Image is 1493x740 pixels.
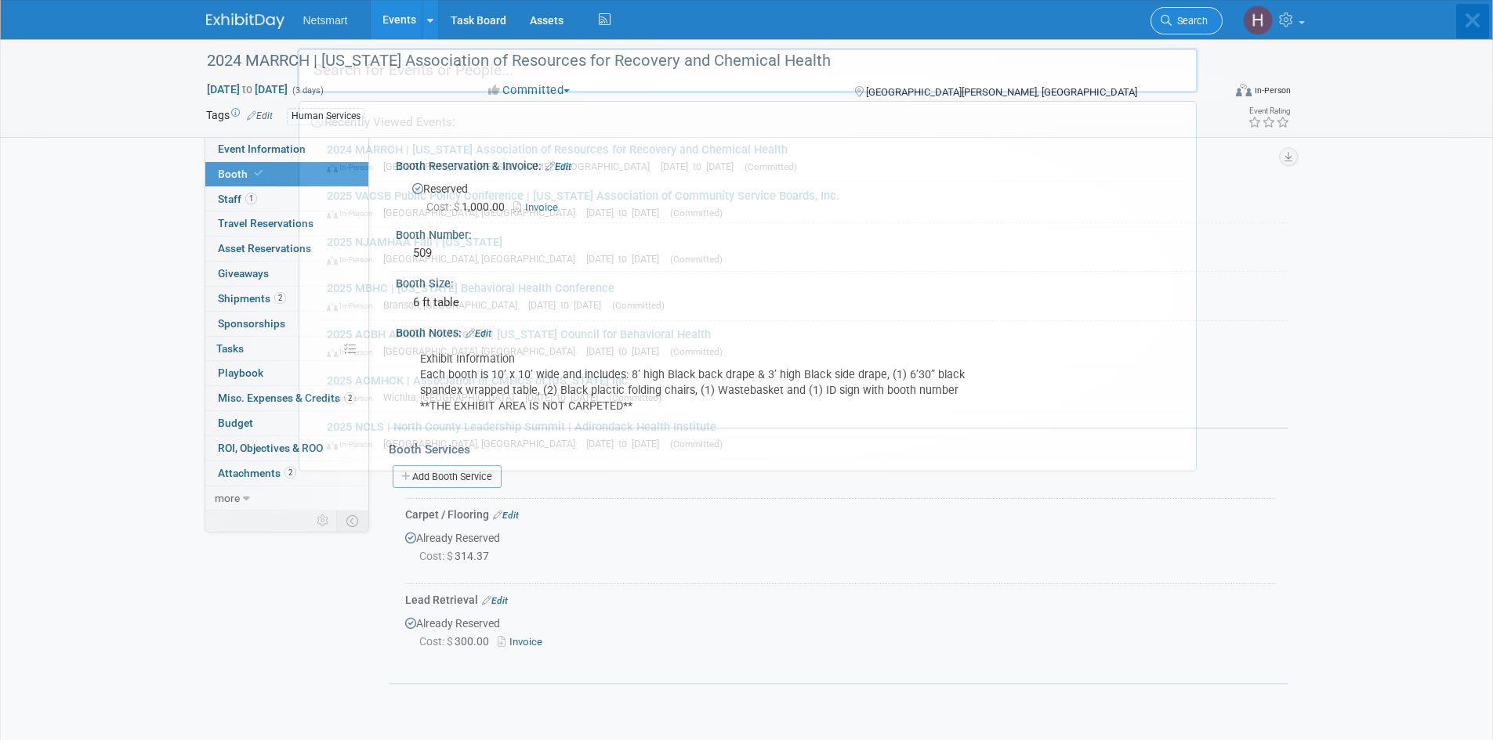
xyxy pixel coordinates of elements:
[383,299,525,311] span: Branson, [GEOGRAPHIC_DATA]
[609,392,661,403] span: (Committed)
[327,208,380,218] span: In-Person
[670,346,723,357] span: (Committed)
[586,438,667,449] span: [DATE] to [DATE]
[297,48,1198,93] input: Search for Events or People...
[327,439,380,449] span: In-Person
[661,161,741,172] span: [DATE] to [DATE]
[319,320,1188,366] a: 2025 ACBH Annual Conference​ | [US_STATE] Council for Behavioral Health​ In-Person [GEOGRAPHIC_DA...
[670,254,723,265] span: (Committed)
[670,208,723,218] span: (Committed)
[319,366,1188,412] a: 2025 ACMHCK | Association of CMHCS of [US_STATE] Inc In-Person Wichita, [GEOGRAPHIC_DATA] [DATE] ...
[383,438,583,449] span: [GEOGRAPHIC_DATA], [GEOGRAPHIC_DATA]
[319,413,1188,458] a: 2025 NCLS | North County Leadership Summit | Adirondack Health Institute In-Person [GEOGRAPHIC_DA...
[307,102,1188,135] div: Recently Viewed Events:
[383,207,583,218] span: [GEOGRAPHIC_DATA], [GEOGRAPHIC_DATA]
[528,299,609,311] span: [DATE] to [DATE]
[586,253,667,265] span: [DATE] to [DATE]
[670,439,723,449] span: (Committed)
[745,161,797,172] span: (Committed)
[586,207,667,218] span: [DATE] to [DATE]
[327,254,380,265] span: In-Person
[327,393,380,403] span: In-Person
[612,300,665,311] span: (Committed)
[327,347,380,357] span: In-Person
[327,162,380,172] span: In-Person
[383,161,658,172] span: [GEOGRAPHIC_DATA][PERSON_NAME], [GEOGRAPHIC_DATA]
[383,253,583,265] span: [GEOGRAPHIC_DATA], [GEOGRAPHIC_DATA]
[327,301,380,311] span: In-Person
[383,345,583,357] span: [GEOGRAPHIC_DATA], [GEOGRAPHIC_DATA]
[319,274,1188,319] a: 2025 MBHC | [US_STATE] Behavioral Health Conference In-Person Branson, [GEOGRAPHIC_DATA] [DATE] t...
[319,228,1188,273] a: 2025 NJAMHAA Fall | [US_STATE] In-Person [GEOGRAPHIC_DATA], [GEOGRAPHIC_DATA] [DATE] to [DATE] (C...
[586,345,667,357] span: [DATE] to [DATE]
[319,135,1188,181] a: 2024 MARRCH | [US_STATE] Association of Resources for Recovery and Chemical Health In-Person [GEO...
[383,392,522,403] span: Wichita, [GEOGRAPHIC_DATA]
[319,182,1188,227] a: 2025 VACSB Public Policy Conference | [US_STATE] Association of Community Service Boards, Inc. In...
[525,392,606,403] span: [DATE] to [DATE]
